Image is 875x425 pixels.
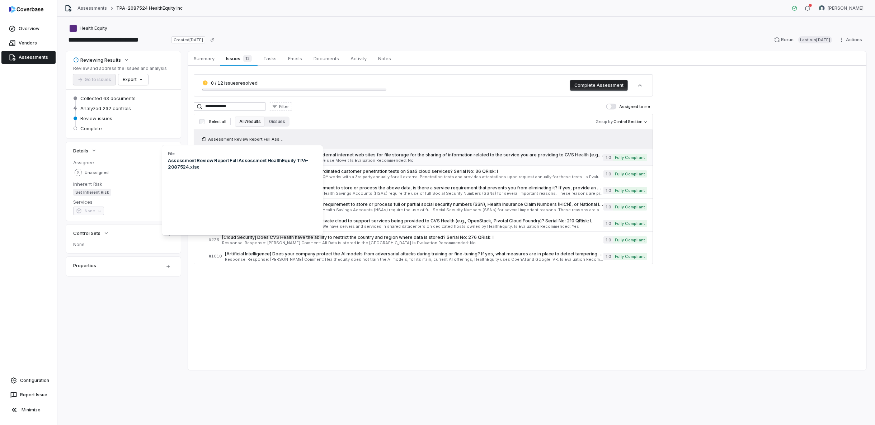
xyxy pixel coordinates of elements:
div: Reviewing Results [73,57,121,63]
span: Fully Compliant [613,154,647,161]
span: 12 [243,55,252,62]
input: Select all [199,119,204,124]
span: Issues [223,53,254,63]
span: Select all [209,119,226,124]
a: Configuration [3,374,54,387]
span: Fully Compliant [613,203,647,211]
button: Minimize [3,403,54,417]
span: Analyzed 232 controls [80,105,131,112]
span: [Cloud Security] Does CVS Health have the ability to restrict the country and region where data i... [222,235,604,240]
iframe: Preview [168,176,317,230]
span: Fully Compliant [613,170,647,178]
img: Robert VanMeeteren avatar [819,5,825,11]
button: Copy link [206,33,219,46]
button: Details [71,144,99,157]
span: Collected 63 documents [80,95,136,101]
button: Export [118,74,148,85]
a: #28[General Questions] Do you use or plan to use external internet web sites for file storage for... [209,149,647,165]
dt: Services [73,199,174,205]
img: logo-D7KZi-bG.svg [9,6,43,13]
span: Response: Response: [PERSON_NAME] Comment: HQY works with a 3rd party annually for all external P... [220,175,604,179]
span: TPA-2087524 HealthEquity Inc [116,5,183,11]
span: Control Sets [73,230,100,236]
span: Set Inherent Risk [73,189,111,196]
span: [Cloud Security] Do you use an on-premises, private cloud to support services being provided to C... [222,218,604,224]
span: Last run [DATE] [798,36,832,43]
a: #1010[Artificial Intelligence] Does your company protect the AI models from adversarial attacks d... [209,248,647,264]
span: Review issues [80,115,112,122]
span: Fully Compliant [613,220,647,227]
a: #210[Cloud Security] Do you use an on-premises, private cloud to support services being provided ... [209,215,647,231]
a: #189[SSN] If there is no regulatory, legal, or service requirement to store or process full or pa... [209,199,647,215]
button: Control Sets [71,227,111,240]
a: #187[SSN] If there is not a regulatory or legal requirement to store or process the above data, i... [209,182,647,198]
button: Complete Assessment [570,80,628,91]
span: Response: Response: [PERSON_NAME] Comment: All Data is stored in the [GEOGRAPHIC_DATA] Is Evaluat... [222,241,604,245]
label: Assigned to me [606,104,650,109]
span: Fully Compliant [613,187,647,194]
button: Robert VanMeeteren avatar[PERSON_NAME] [815,3,868,14]
span: [General Questions] Do you use or plan to use external internet web sites for file storage for th... [220,152,604,158]
span: Summary [191,54,217,63]
span: Filter [279,104,289,109]
span: Tasks [260,54,279,63]
span: 1.0 [603,220,613,227]
span: Health Equity [80,25,107,31]
span: [SSN] If there is no regulatory, legal, or service requirement to store or process full or partia... [222,202,604,207]
button: Actions [837,34,866,45]
span: Unassigned [85,170,109,175]
span: Details [73,147,88,154]
a: #276[Cloud Security] Does CVS Health have the ability to restrict the country and region where da... [209,232,647,248]
dt: Assignee [73,159,174,166]
span: 1.0 [603,154,613,161]
a: Vendors [1,37,56,49]
button: Report Issue [3,388,54,401]
p: Review and address the issues and analysis [73,66,167,71]
span: Documents [311,54,342,63]
button: Filter [269,102,292,111]
span: 0 / 12 issues resolved [211,80,258,86]
span: 1.0 [603,187,613,194]
span: 1.0 [603,253,613,260]
span: 1.0 [603,236,613,244]
a: #36[Cloud Security] Does your company permit coordinated customer penetration tests on SaaS cloud... [209,166,647,182]
button: Assigned to me [606,104,616,109]
button: Reviewing Results [71,53,132,66]
span: Fully Compliant [613,253,647,260]
span: 1.0 [603,170,613,178]
button: https://healthequity.com/Health Equity [67,22,109,35]
span: Emails [285,54,305,63]
a: Assessments [1,51,56,64]
span: Created [DATE] [171,36,205,43]
span: [PERSON_NAME] [828,5,864,11]
span: Complete [80,125,102,132]
div: Assessment Review Report Full Assessment HealthEquity TPA-2087524.xlsx [168,157,317,170]
span: [SSN] If there is not a regulatory or legal requirement to store or process the above data, is th... [222,185,604,191]
span: Fully Compliant [613,236,647,244]
button: RerunLast run[DATE] [770,34,837,45]
a: Overview [1,22,56,35]
span: Response: Response: [PERSON_NAME] Comment: We use MoveIt Is Evaluation Recommended: No [220,159,604,162]
span: Response: Response: [PERSON_NAME] Comment: HealthEquity does not train the AI models; for its mai... [225,258,604,261]
span: Notes [375,54,394,63]
a: Assessments [77,5,107,11]
span: Assessment Review Report Full Assessment HealthEquity TPA-2087524.xlsx [208,136,283,142]
span: Response: Response: [PERSON_NAME] Comment: Health Savings Accounts (HSAs) require the use of full... [222,208,604,212]
span: Activity [348,54,370,63]
dt: Inherent Risk [73,181,174,187]
span: File [168,151,317,156]
span: [Cloud Security] Does your company permit coordinated customer penetration tests on SaaS cloud se... [220,169,604,174]
span: Response: Response: [PERSON_NAME] Comment: Health Savings Accounts (HSAs) require the use of full... [222,192,604,195]
button: 0 issues [265,117,289,127]
span: 1.0 [603,203,613,211]
span: # 1010 [209,254,222,259]
span: Response: Response: [PERSON_NAME] Comment: We have servers and services in shared datacenters on ... [222,225,604,228]
span: [Artificial Intelligence] Does your company protect the AI models from adversarial attacks during... [225,251,604,257]
span: # 276 [209,237,219,242]
span: None [73,242,174,247]
span: Group by [596,119,613,124]
button: All 7 results [235,117,265,127]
